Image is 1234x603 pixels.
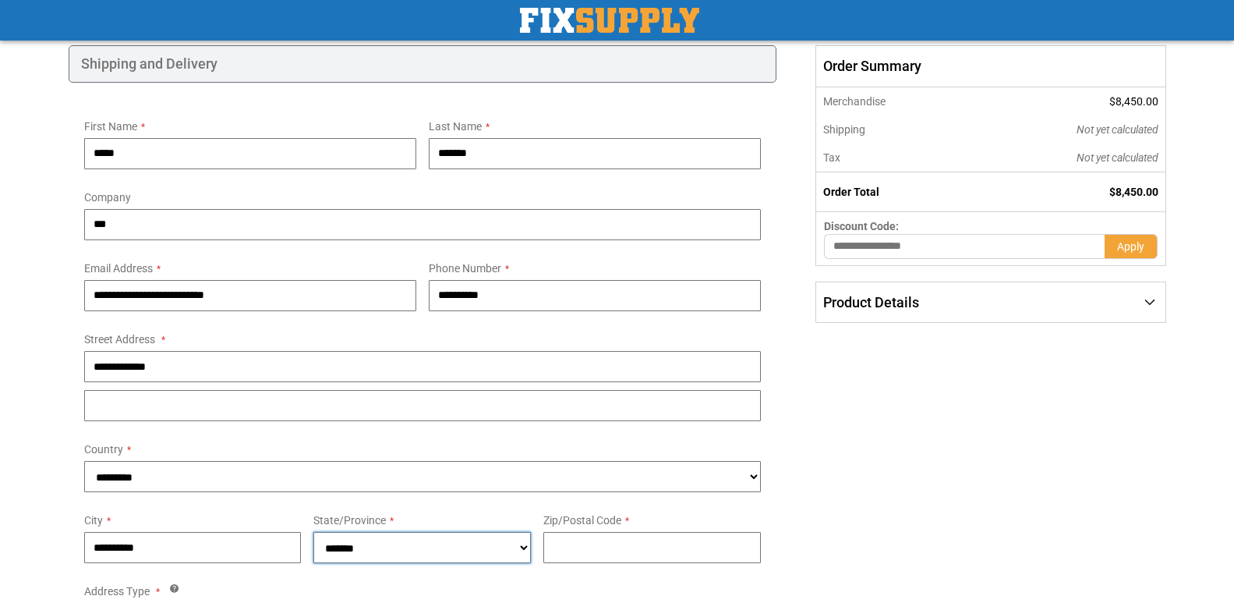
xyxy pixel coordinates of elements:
img: Fix Industrial Supply [520,8,699,33]
span: Discount Code: [824,220,899,232]
th: Tax [816,144,971,172]
span: First Name [84,120,137,133]
span: Product Details [823,294,919,310]
th: Merchandise [816,87,971,115]
span: Country [84,443,123,456]
a: store logo [520,8,699,33]
strong: Order Total [823,186,879,198]
span: Last Name [429,120,482,133]
span: Order Summary [815,45,1165,87]
span: Street Address [84,333,155,346]
span: Not yet calculated [1077,151,1158,164]
span: Zip/Postal Code [543,514,621,527]
span: City [84,514,103,527]
span: Email Address [84,262,153,275]
span: State/Province [313,514,386,527]
span: $8,450.00 [1109,186,1158,198]
span: Apply [1117,240,1144,253]
div: Shipping and Delivery [69,45,777,83]
span: Not yet calculated [1077,123,1158,136]
span: Address Type [84,585,150,598]
span: Phone Number [429,262,501,275]
span: $8,450.00 [1109,95,1158,108]
span: Company [84,191,131,204]
span: Shipping [823,123,865,136]
button: Apply [1105,234,1158,259]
